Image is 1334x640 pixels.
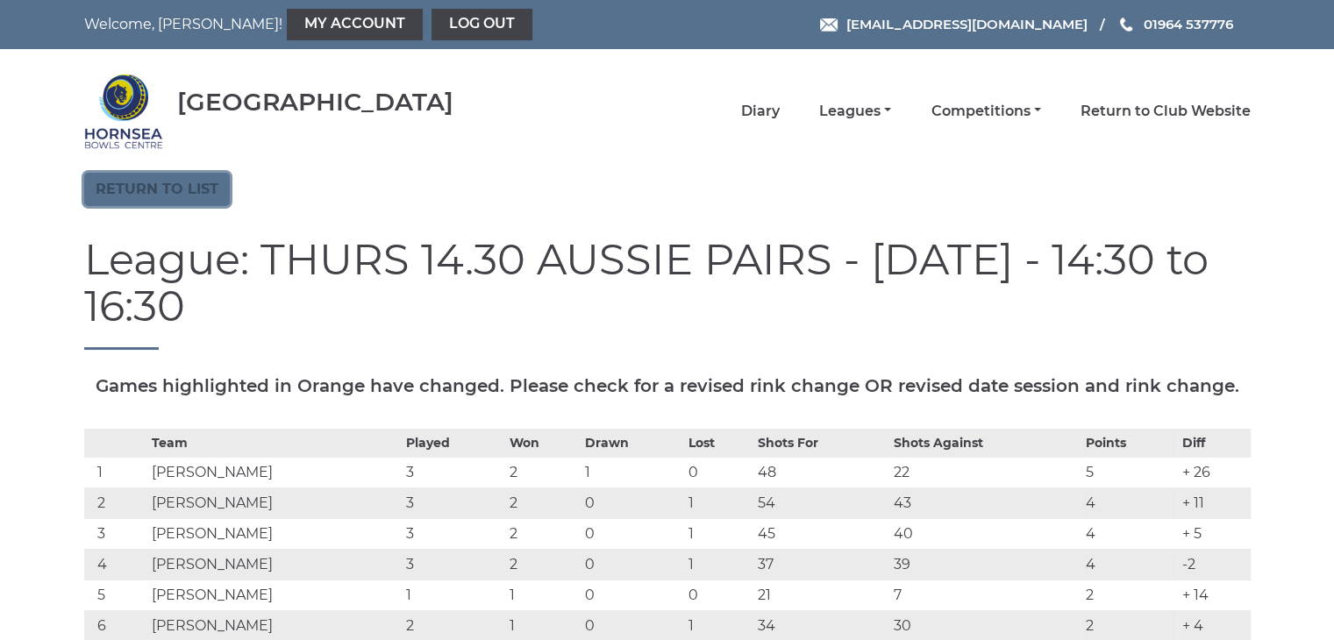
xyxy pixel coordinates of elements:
[1178,457,1250,487] td: + 26
[581,549,684,580] td: 0
[432,9,532,40] a: Log out
[1120,18,1132,32] img: Phone us
[889,457,1082,487] td: 22
[581,429,684,457] th: Drawn
[684,580,753,610] td: 0
[889,487,1082,518] td: 43
[1178,487,1250,518] td: + 11
[1081,487,1178,518] td: 4
[889,518,1082,549] td: 40
[581,518,684,549] td: 0
[84,173,230,206] a: Return to list
[505,549,581,580] td: 2
[147,429,402,457] th: Team
[84,518,148,549] td: 3
[1081,102,1251,121] a: Return to Club Website
[1081,518,1178,549] td: 4
[84,549,148,580] td: 4
[684,549,753,580] td: 1
[820,14,1087,34] a: Email [EMAIL_ADDRESS][DOMAIN_NAME]
[819,102,891,121] a: Leagues
[505,429,581,457] th: Won
[684,518,753,549] td: 1
[931,102,1040,121] a: Competitions
[1178,518,1250,549] td: + 5
[581,457,684,487] td: 1
[753,580,889,610] td: 21
[1117,14,1232,34] a: Phone us 01964 537776
[402,518,505,549] td: 3
[147,549,402,580] td: [PERSON_NAME]
[84,9,555,40] nav: Welcome, [PERSON_NAME]!
[84,487,148,518] td: 2
[581,487,684,518] td: 0
[147,487,402,518] td: [PERSON_NAME]
[402,429,505,457] th: Played
[753,457,889,487] td: 48
[1178,549,1250,580] td: -2
[741,102,780,121] a: Diary
[1081,549,1178,580] td: 4
[684,487,753,518] td: 1
[402,580,505,610] td: 1
[889,549,1082,580] td: 39
[889,429,1082,457] th: Shots Against
[684,429,753,457] th: Lost
[505,457,581,487] td: 2
[1178,580,1250,610] td: + 14
[402,487,505,518] td: 3
[1081,580,1178,610] td: 2
[402,457,505,487] td: 3
[177,89,453,116] div: [GEOGRAPHIC_DATA]
[84,457,148,487] td: 1
[147,457,402,487] td: [PERSON_NAME]
[84,237,1251,350] h1: League: THURS 14.30 AUSSIE PAIRS - [DATE] - 14:30 to 16:30
[84,580,148,610] td: 5
[505,487,581,518] td: 2
[505,518,581,549] td: 2
[147,518,402,549] td: [PERSON_NAME]
[845,16,1087,32] span: [EMAIL_ADDRESS][DOMAIN_NAME]
[753,549,889,580] td: 37
[84,376,1251,395] h5: Games highlighted in Orange have changed. Please check for a revised rink change OR revised date ...
[753,518,889,549] td: 45
[147,580,402,610] td: [PERSON_NAME]
[820,18,838,32] img: Email
[287,9,423,40] a: My Account
[889,580,1082,610] td: 7
[684,457,753,487] td: 0
[753,429,889,457] th: Shots For
[1178,429,1250,457] th: Diff
[1081,429,1178,457] th: Points
[581,580,684,610] td: 0
[1143,16,1232,32] span: 01964 537776
[753,487,889,518] td: 54
[84,72,163,151] img: Hornsea Bowls Centre
[1081,457,1178,487] td: 5
[505,580,581,610] td: 1
[402,549,505,580] td: 3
